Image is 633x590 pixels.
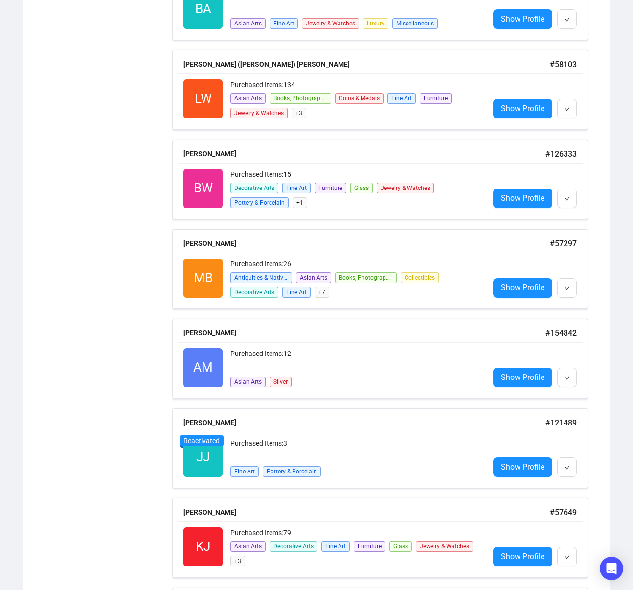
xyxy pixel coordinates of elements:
a: [PERSON_NAME]#154842AMPurchased Items:12Asian ArtsSilverShow Profile [172,319,598,399]
span: Fine Art [230,466,259,477]
a: Show Profile [493,99,552,118]
a: Show Profile [493,278,552,298]
span: Decorative Arts [270,541,317,552]
span: Asian Arts [230,18,266,29]
span: # 126333 [545,149,577,159]
span: down [564,554,570,560]
a: [PERSON_NAME]#57649KJPurchased Items:79Asian ArtsDecorative ArtsFine ArtFurnitureGlassJewelry & W... [172,498,598,578]
span: Show Profile [501,102,544,115]
span: # 121489 [545,418,577,427]
a: Show Profile [493,457,552,477]
span: BW [194,178,213,198]
div: [PERSON_NAME] [183,417,545,428]
span: Coins & Medals [335,93,384,104]
span: Decorative Arts [230,287,278,298]
span: Show Profile [501,13,544,25]
span: Miscellaneous [392,18,438,29]
span: + 7 [315,287,329,298]
span: KJ [196,537,210,557]
a: [PERSON_NAME]#121489JJReactivatedPurchased Items:3Fine ArtPottery & PorcelainShow Profile [172,408,598,488]
span: Show Profile [501,461,544,473]
a: Show Profile [493,547,552,566]
div: Purchased Items: 26 [230,259,481,271]
span: # 57649 [550,508,577,517]
span: Show Profile [501,550,544,563]
span: MB [194,268,213,288]
span: Fine Art [282,287,311,298]
span: Jewelry & Watches [230,108,288,118]
a: [PERSON_NAME]#57297MBPurchased Items:26Antiquities & Native ArtAsian ArtsBooks, Photographs & Eph... [172,229,598,309]
span: Fine Art [321,541,350,552]
span: Furniture [354,541,385,552]
span: Books, Photographs & Ephemera [270,93,331,104]
span: Pottery & Porcelain [230,197,289,208]
span: + 3 [292,108,306,118]
div: [PERSON_NAME] [183,507,550,518]
span: Fine Art [270,18,298,29]
div: Purchased Items: 12 [230,348,481,368]
span: Silver [270,377,292,387]
div: Purchased Items: 15 [230,169,481,181]
span: Asian Arts [296,272,331,283]
div: [PERSON_NAME] ([PERSON_NAME]) [PERSON_NAME] [183,59,550,70]
div: Purchased Items: 3 [230,438,481,457]
a: Show Profile [493,368,552,387]
span: Asian Arts [230,541,266,552]
a: Show Profile [493,189,552,208]
div: [PERSON_NAME] [183,238,550,249]
a: [PERSON_NAME] ([PERSON_NAME]) [PERSON_NAME]#58103LWPurchased Items:134Asian ArtsBooks, Photograph... [172,50,598,130]
span: Show Profile [501,371,544,383]
span: Jewelry & Watches [377,183,434,193]
span: Glass [389,541,412,552]
span: Decorative Arts [230,183,278,193]
div: Purchased Items: 134 [230,79,481,92]
span: down [564,375,570,381]
span: Luxury [363,18,388,29]
span: + 1 [293,197,307,208]
span: down [564,196,570,202]
span: Reactivated [183,437,220,445]
div: [PERSON_NAME] [183,148,545,159]
span: + 3 [230,556,245,566]
span: Pottery & Porcelain [263,466,321,477]
span: Fine Art [387,93,416,104]
span: down [564,106,570,112]
span: Glass [350,183,373,193]
span: down [564,17,570,23]
a: [PERSON_NAME]#126333BWPurchased Items:15Decorative ArtsFine ArtFurnitureGlassJewelry & WatchesPot... [172,140,598,219]
span: JJ [196,447,210,467]
span: Collectibles [401,272,439,283]
div: Open Intercom Messenger [600,557,623,580]
div: Purchased Items: 79 [230,527,481,540]
span: Show Profile [501,282,544,294]
span: Antiquities & Native Art [230,272,292,283]
span: Furniture [420,93,452,104]
span: Asian Arts [230,93,266,104]
span: Furniture [315,183,346,193]
span: # 57297 [550,239,577,248]
span: # 58103 [550,60,577,69]
span: # 154842 [545,329,577,338]
span: Fine Art [282,183,311,193]
span: Books, Photographs & Ephemera [335,272,397,283]
span: Jewelry & Watches [302,18,359,29]
a: Show Profile [493,9,552,29]
span: LW [195,89,212,109]
span: down [564,465,570,471]
span: down [564,285,570,291]
span: Jewelry & Watches [416,541,473,552]
span: AM [193,357,213,378]
span: Asian Arts [230,377,266,387]
span: Show Profile [501,192,544,204]
div: [PERSON_NAME] [183,328,545,338]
